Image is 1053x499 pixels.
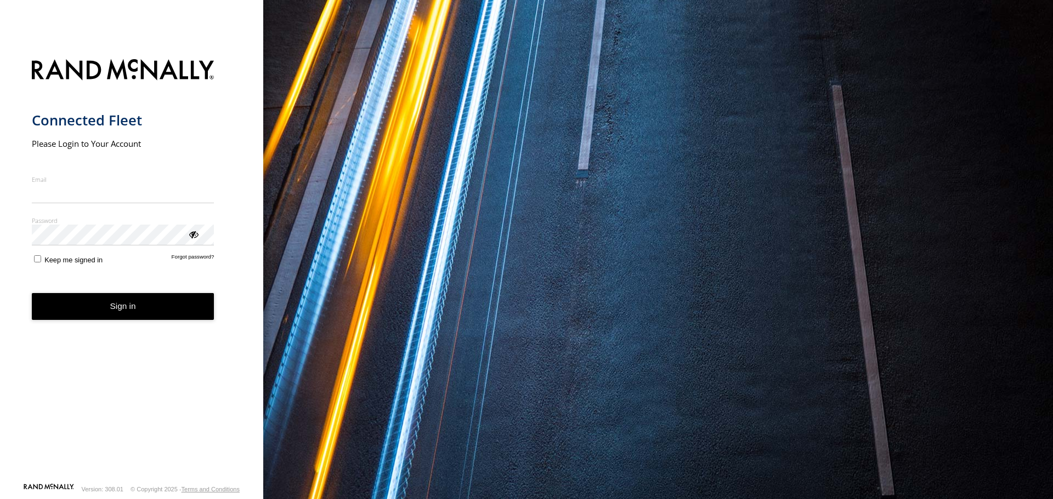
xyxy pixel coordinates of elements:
div: Version: 308.01 [82,486,123,492]
a: Forgot password? [172,254,214,264]
a: Visit our Website [24,484,74,495]
label: Email [32,175,214,183]
h1: Connected Fleet [32,111,214,129]
input: Keep me signed in [34,255,41,262]
div: © Copyright 2025 - [131,486,240,492]
form: main [32,53,232,483]
div: ViewPassword [188,228,199,239]
label: Password [32,216,214,225]
h2: Please Login to Your Account [32,138,214,149]
span: Keep me signed in [44,256,103,264]
img: Rand McNally [32,57,214,85]
button: Sign in [32,293,214,320]
a: Terms and Conditions [182,486,240,492]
